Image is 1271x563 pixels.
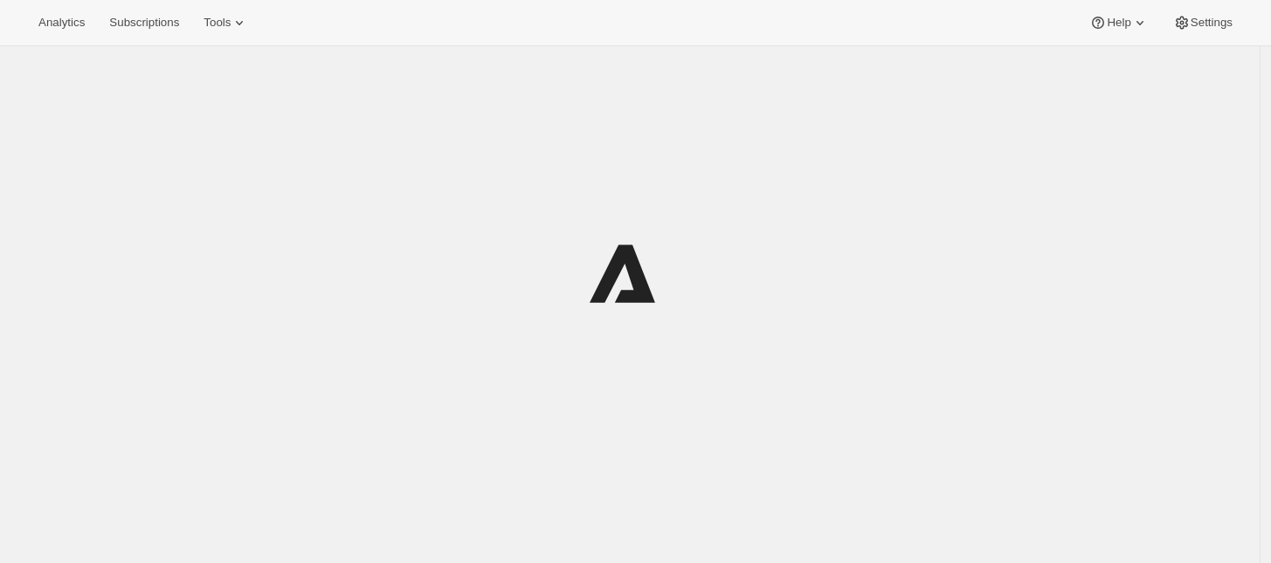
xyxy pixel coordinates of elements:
[28,10,95,35] button: Analytics
[204,16,231,30] span: Tools
[99,10,190,35] button: Subscriptions
[38,16,85,30] span: Analytics
[1163,10,1243,35] button: Settings
[109,16,179,30] span: Subscriptions
[1079,10,1158,35] button: Help
[1191,16,1233,30] span: Settings
[193,10,259,35] button: Tools
[1107,16,1130,30] span: Help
